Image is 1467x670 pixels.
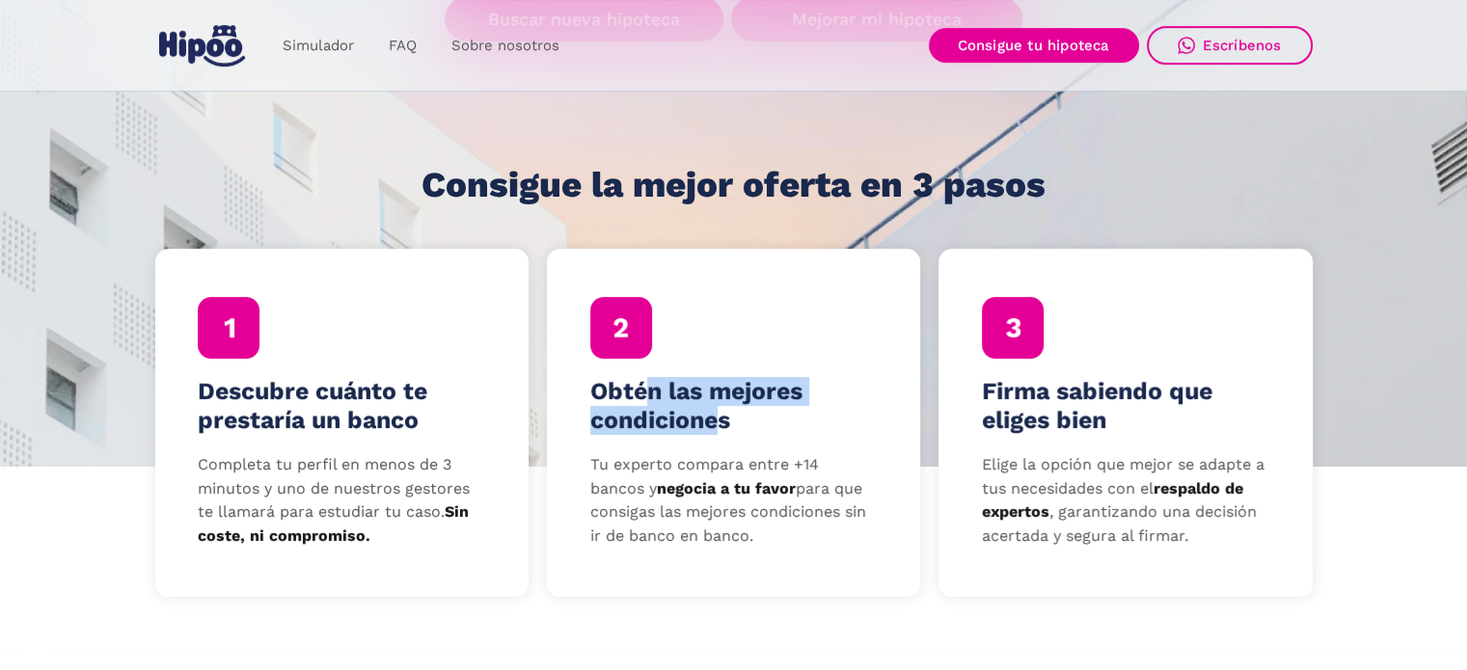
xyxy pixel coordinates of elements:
p: Tu experto compara entre +14 bancos y para que consigas las mejores condiciones sin ir de banco e... [590,453,878,549]
div: Escríbenos [1203,37,1282,54]
a: FAQ [371,27,434,65]
a: Escríbenos [1147,26,1313,65]
strong: negocia a tu favor [657,479,796,497]
a: Consigue tu hipoteca [929,28,1139,63]
h4: Firma sabiendo que eliges bien [982,377,1269,435]
a: home [155,17,250,74]
h1: Consigue la mejor oferta en 3 pasos [421,166,1046,204]
h4: Descubre cuánto te prestaría un banco [198,377,485,435]
h4: Obtén las mejores condiciones [590,377,878,435]
a: Simulador [265,27,371,65]
a: Sobre nosotros [434,27,577,65]
strong: Sin coste, ni compromiso. [198,502,469,545]
p: Completa tu perfil en menos de 3 minutos y uno de nuestros gestores te llamará para estudiar tu c... [198,453,485,549]
p: Elige la opción que mejor se adapte a tus necesidades con el , garantizando una decisión acertada... [982,453,1269,549]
